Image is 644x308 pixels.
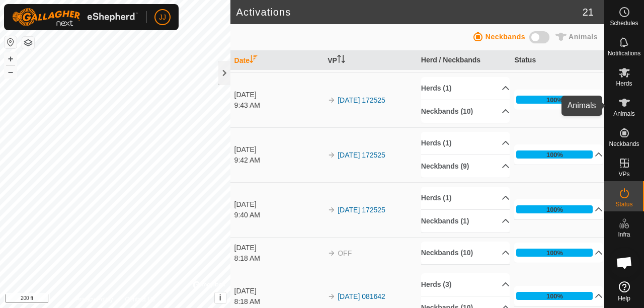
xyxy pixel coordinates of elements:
span: Animals [569,33,598,41]
div: 100% [546,248,563,258]
p-accordion-header: 100% [514,90,603,110]
p-accordion-header: Neckbands (9) [421,155,510,178]
h2: Activations [236,6,583,18]
p-accordion-header: Herds (1) [421,77,510,100]
p-sorticon: Activate to sort [250,56,258,64]
div: Open chat [609,248,639,278]
p-accordion-header: Herds (1) [421,132,510,155]
div: 100% [516,249,593,257]
th: Status [510,51,604,70]
p-accordion-header: 100% [514,144,603,165]
p-accordion-header: 100% [514,243,603,263]
button: – [5,66,17,78]
div: [DATE] [234,199,323,210]
a: Contact Us [125,295,154,304]
a: [DATE] 172525 [338,96,385,104]
span: JJ [159,12,166,23]
span: Schedules [610,20,638,26]
span: OFF [338,249,352,257]
span: Herds [616,81,632,87]
img: arrow [328,96,336,104]
a: [DATE] 172525 [338,151,385,159]
button: Reset Map [5,36,17,48]
div: [DATE] [234,90,323,100]
div: 100% [546,95,563,105]
div: [DATE] [234,286,323,296]
span: Animals [613,111,635,117]
p-sorticon: Activate to sort [337,56,345,64]
div: 100% [516,292,593,300]
button: Map Layers [22,37,34,49]
a: Privacy Policy [75,295,113,304]
div: 100% [516,205,593,213]
p-accordion-header: Herds (3) [421,273,510,296]
div: [DATE] [234,243,323,253]
div: [DATE] [234,144,323,155]
span: Help [618,295,630,301]
img: arrow [328,249,336,257]
img: arrow [328,151,336,159]
span: Infra [618,232,630,238]
p-accordion-header: 100% [514,286,603,306]
div: 100% [546,205,563,214]
button: i [215,292,226,303]
div: 8:18 AM [234,253,323,264]
th: Herd / Neckbands [417,51,511,70]
span: VPs [618,171,629,177]
div: 8:18 AM [234,296,323,307]
p-accordion-header: Neckbands (10) [421,242,510,264]
div: 9:43 AM [234,100,323,111]
a: [DATE] 081642 [338,292,385,300]
div: 9:42 AM [234,155,323,166]
span: Notifications [608,50,640,56]
img: arrow [328,292,336,300]
div: 100% [546,150,563,160]
p-accordion-header: 100% [514,199,603,219]
button: + [5,53,17,65]
span: Neckbands [486,33,525,41]
p-accordion-header: Neckbands (1) [421,210,510,233]
span: Status [615,201,632,207]
span: Neckbands [609,141,639,147]
div: 100% [546,291,563,301]
div: 100% [516,96,593,104]
img: Gallagher Logo [12,8,138,26]
img: arrow [328,206,336,214]
th: VP [324,51,417,70]
p-accordion-header: Herds (1) [421,187,510,209]
div: 100% [516,150,593,159]
th: Date [230,51,324,70]
span: 21 [583,5,594,20]
a: Help [604,277,644,305]
p-accordion-header: Neckbands (10) [421,100,510,123]
a: [DATE] 172525 [338,206,385,214]
div: 9:40 AM [234,210,323,220]
span: i [219,293,221,302]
